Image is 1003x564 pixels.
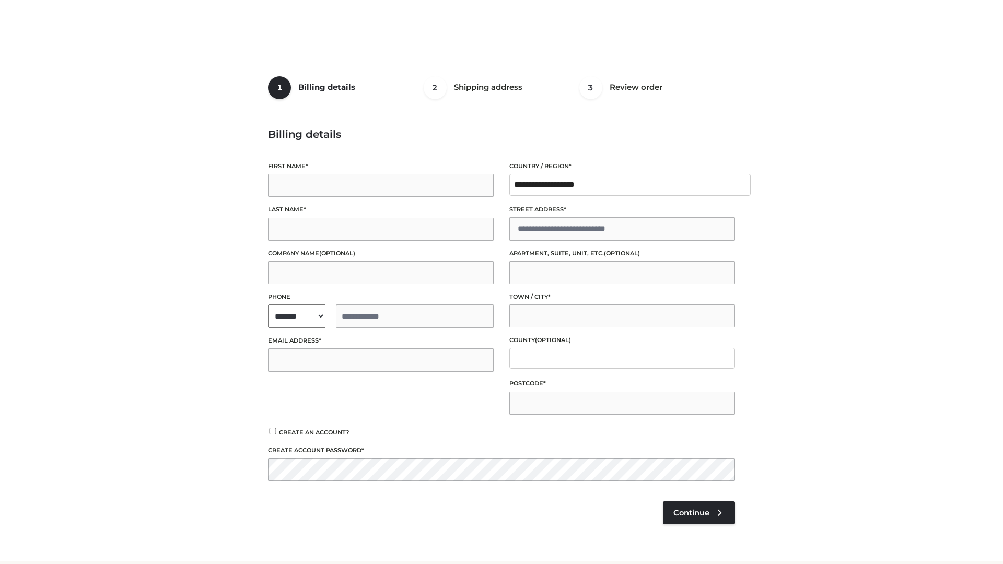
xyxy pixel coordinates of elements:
label: Postcode [509,379,735,389]
span: Continue [673,508,709,518]
span: Create an account? [279,429,349,436]
label: Country / Region [509,161,735,171]
label: Apartment, suite, unit, etc. [509,249,735,258]
label: Last name [268,205,494,215]
span: Review order [610,82,662,92]
input: Create an account? [268,428,277,434]
label: Town / City [509,292,735,302]
span: Billing details [298,82,355,92]
a: Continue [663,501,735,524]
label: First name [268,161,494,171]
span: (optional) [604,250,640,257]
span: Shipping address [454,82,522,92]
span: (optional) [535,336,571,344]
label: Email address [268,336,494,346]
h3: Billing details [268,128,735,140]
label: Company name [268,249,494,258]
span: 1 [268,76,291,99]
span: (optional) [319,250,355,257]
span: 3 [579,76,602,99]
span: 2 [424,76,447,99]
label: Create account password [268,445,735,455]
label: Street address [509,205,735,215]
label: Phone [268,292,494,302]
label: County [509,335,735,345]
